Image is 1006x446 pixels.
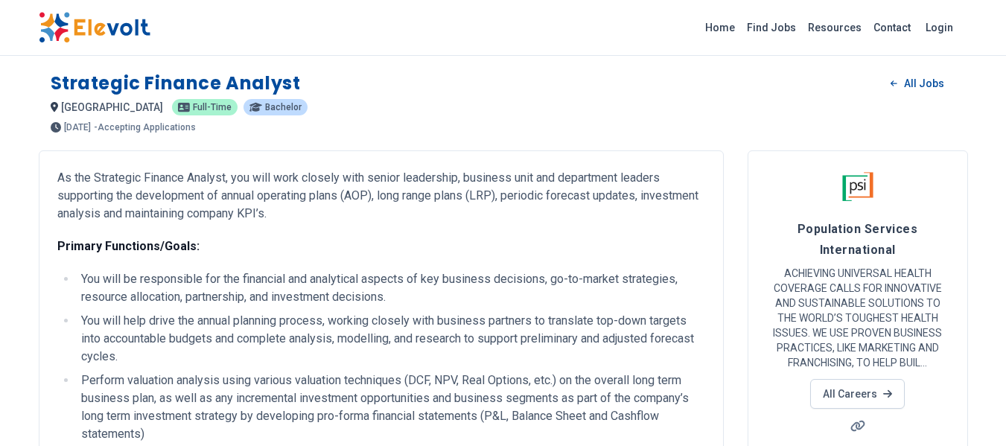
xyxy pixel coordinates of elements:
img: Elevolt [39,12,150,43]
span: [DATE] [64,123,91,132]
a: All Jobs [879,72,955,95]
a: Home [699,16,741,39]
h1: Strategic Finance Analyst [51,71,301,95]
iframe: Chat Widget [932,375,1006,446]
li: You will be responsible for the financial and analytical aspects of key business decisions, go-to... [77,270,705,306]
a: Resources [802,16,867,39]
span: Population Services International [798,222,918,257]
a: All Careers [810,379,905,409]
strong: Primary Functions/Goals: [57,239,200,253]
span: [GEOGRAPHIC_DATA] [61,101,163,113]
span: Bachelor [265,103,302,112]
li: You will help drive the annual planning process, working closely with business partners to transl... [77,312,705,366]
a: Find Jobs [741,16,802,39]
li: Perform valuation analysis using various valuation techniques (DCF, NPV, Real Options, etc.) on t... [77,372,705,443]
p: ACHIEVING UNIVERSAL HEALTH COVERAGE CALLS FOR INNOVATIVE AND SUSTAINABLE SOLUTIONS TO THE WORLD’S... [766,266,949,370]
p: - Accepting Applications [94,123,196,132]
a: Login [917,13,962,42]
p: As the Strategic Finance Analyst, you will work closely with senior leadership, business unit and... [57,169,705,223]
a: Contact [867,16,917,39]
span: Full-time [193,103,232,112]
img: Population Services International [839,169,876,206]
